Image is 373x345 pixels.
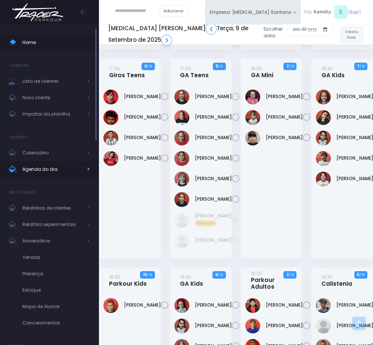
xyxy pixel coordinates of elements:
[174,213,189,228] img: Maria Eduarda Bianchi Moela
[143,272,147,277] strong: 15
[174,298,189,313] img: Manoela mafra
[124,302,161,308] a: [PERSON_NAME]
[266,114,303,120] a: [PERSON_NAME]
[22,148,82,158] span: Calendário
[22,38,90,47] span: Home
[251,270,290,290] a: 19:30Parkour Adultos
[174,233,189,248] img: Nicolle Pio Garcia
[218,273,223,277] small: / 12
[195,196,232,203] a: [PERSON_NAME]
[103,90,118,104] img: Frederico Piai Giovaninni
[22,164,82,174] span: Agenda do dia
[22,285,90,295] span: Estoque
[314,9,331,15] span: Kemilly
[174,90,189,104] img: Alice de Sousa Rodrigues Ferreira
[147,273,152,277] small: / 16
[174,319,189,333] img: Manuela Zuquette
[334,6,347,19] span: S
[266,302,303,308] a: [PERSON_NAME]
[174,110,189,125] img: Ana Clara Martins Silva
[289,64,294,69] small: / 10
[349,9,359,16] a: Sair
[180,273,203,287] a: 19:30GA Kids
[103,151,118,166] img: Lorena mie sato ayres
[109,273,147,287] a: 18:30Parkour Kids
[316,319,331,333] img: Leonardo Dias
[286,272,289,277] strong: 2
[22,302,90,311] span: Mapa de Alunos
[22,236,82,246] span: Aniversários
[160,5,187,16] a: Adicionar
[22,253,90,262] span: Vendas
[286,63,289,69] strong: 7
[124,93,161,100] a: [PERSON_NAME]
[357,272,360,277] strong: 5
[174,192,189,207] img: Sofia de Souza Rodrigues Ferreira
[245,298,260,313] img: Andre Massanobu Shibata
[301,4,364,20] div: [ ]
[206,23,217,34] a: ❮
[195,237,232,244] a: [PERSON_NAME]
[357,63,360,69] strong: 7
[108,21,333,48] div: Escolher data:
[215,272,218,277] strong: 6
[304,9,313,15] span: Olá,
[195,175,232,182] a: [PERSON_NAME]
[174,151,189,166] img: Gabrielle Pelati Pereyra
[316,131,331,145] img: Manuela Zuquette
[316,90,331,104] img: Flora Caroni de Araujo
[22,269,90,279] span: Presença
[109,65,120,72] small: 17:30
[289,273,294,277] small: / 12
[360,273,364,277] small: / 10
[245,90,260,104] img: Giovanna Rodrigues Gialluize
[266,134,303,141] a: [PERSON_NAME]
[321,65,345,79] a: 18:30GA Kids
[108,23,258,46] h5: [MEDICAL_DATA] [PERSON_NAME] Terça, 9 de Setembro de 2025
[144,63,147,69] strong: 6
[180,65,209,79] a: 17:30GA Teens
[321,273,352,287] a: 19:30Calistenia
[316,172,331,186] img: Victoria Franco
[251,270,262,276] small: 19:30
[316,151,331,166] img: Sophia Martins
[340,26,364,43] a: Treino livre
[195,302,232,308] a: [PERSON_NAME]
[195,134,232,141] a: [PERSON_NAME]
[266,93,303,100] a: [PERSON_NAME]
[321,65,333,72] small: 18:30
[9,185,36,200] h4: Relatórios
[321,274,333,280] small: 19:30
[161,35,172,46] a: ❯
[195,155,232,161] a: [PERSON_NAME]
[9,58,29,73] h4: Clientes
[124,134,161,141] a: [PERSON_NAME]
[245,131,260,145] img: Laura Louise Tarcha Braga
[22,220,82,229] span: Relatório experimentais
[124,155,161,161] a: [PERSON_NAME]
[22,93,82,103] span: Novo cliente
[180,65,191,72] small: 17:30
[109,274,120,280] small: 18:30
[360,64,364,69] small: / 12
[109,65,145,79] a: 17:30Giros Teens
[103,110,118,125] img: João Pedro Oliveira de Meneses
[147,64,152,69] small: / 10
[22,76,82,86] span: Lista de clientes
[180,274,191,280] small: 19:30
[22,203,82,213] span: Relatórios de clientes
[245,319,260,333] img: Gabriel Brito de Almeida e Silva
[316,298,331,313] img: Fernando Furlani Rodrigues
[9,130,28,145] h4: Agenda
[218,64,223,69] small: / 11
[22,109,82,119] span: Importar da planilha
[251,65,273,79] a: 18:30GA Mini
[195,213,232,226] a: [PERSON_NAME] Reposição
[195,322,232,329] a: [PERSON_NAME]
[245,110,260,125] img: Izzie de Souza Santiago Pinheiro
[174,131,189,145] img: Catarina Camara Bona
[316,110,331,125] img: Livia Baião Gomes
[216,63,218,69] strong: 5
[195,114,232,120] a: [PERSON_NAME]
[195,220,216,226] span: Reposição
